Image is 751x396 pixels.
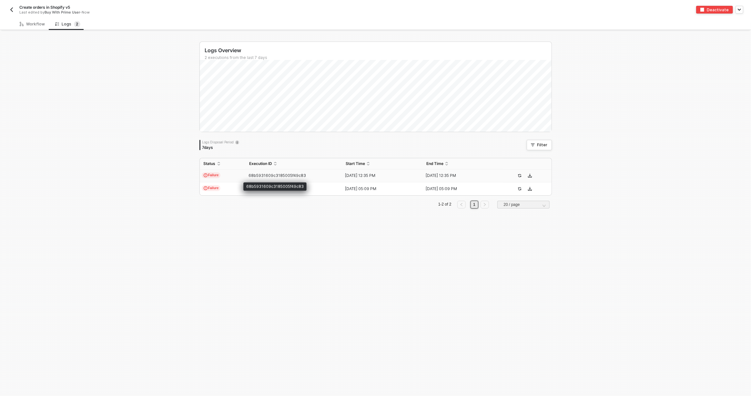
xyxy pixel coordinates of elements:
th: End Time [422,158,503,169]
span: Failure [202,185,221,191]
button: right [481,201,489,208]
div: Last edited by - Now [19,10,361,15]
span: icon-exclamation [204,186,208,190]
button: left [457,201,466,208]
span: Execution ID [249,161,272,166]
span: right [483,203,487,207]
span: 2 [76,22,78,26]
img: back [9,7,14,12]
sup: 2 [74,21,80,27]
span: icon-success-page [518,174,522,178]
div: Logs Overview [205,47,552,54]
img: deactivate [700,8,704,12]
li: Next Page [480,201,490,208]
div: [DATE] 05:09 PM [422,186,498,191]
span: icon-exclamation [204,173,208,177]
div: Page Size [497,201,550,211]
span: 20 / page [504,200,546,209]
div: [DATE] 12:35 PM [342,173,417,178]
div: Workflow [20,22,45,27]
button: back [8,6,15,14]
div: [DATE] 12:35 PM [422,173,498,178]
span: left [460,203,463,207]
span: Failure [202,172,221,178]
th: Status [200,158,245,169]
th: Execution ID [245,158,342,169]
div: Filter [537,142,548,148]
div: Logs [55,21,80,27]
span: icon-download [528,174,532,178]
li: 1 [471,201,478,208]
div: Deactivate [707,7,729,13]
span: 68b5931609c3185005f49c83 [249,173,306,178]
div: 2 executions from the last 7 days [205,55,552,60]
div: [DATE] 05:09 PM [342,186,417,191]
li: Previous Page [456,201,467,208]
button: Filter [527,140,552,150]
input: Page Size [501,201,546,208]
span: Start Time [346,161,365,166]
span: 68b08d365e6c1fd7c22f62ce [249,186,304,191]
div: Logs Disposal Period [202,140,239,144]
span: Create orders in Shopify v5 [19,5,70,10]
li: 1-2 of 2 [437,201,452,208]
span: Buy With Prime User [45,10,80,14]
span: icon-download [528,187,532,191]
div: 7 days [202,145,239,150]
th: Start Time [342,158,422,169]
a: 1 [471,201,477,208]
button: deactivateDeactivate [696,6,733,14]
span: icon-success-page [518,187,522,191]
span: Status [204,161,216,166]
div: 68b5931609c3185005f49c83 [243,182,307,191]
span: End Time [426,161,443,166]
